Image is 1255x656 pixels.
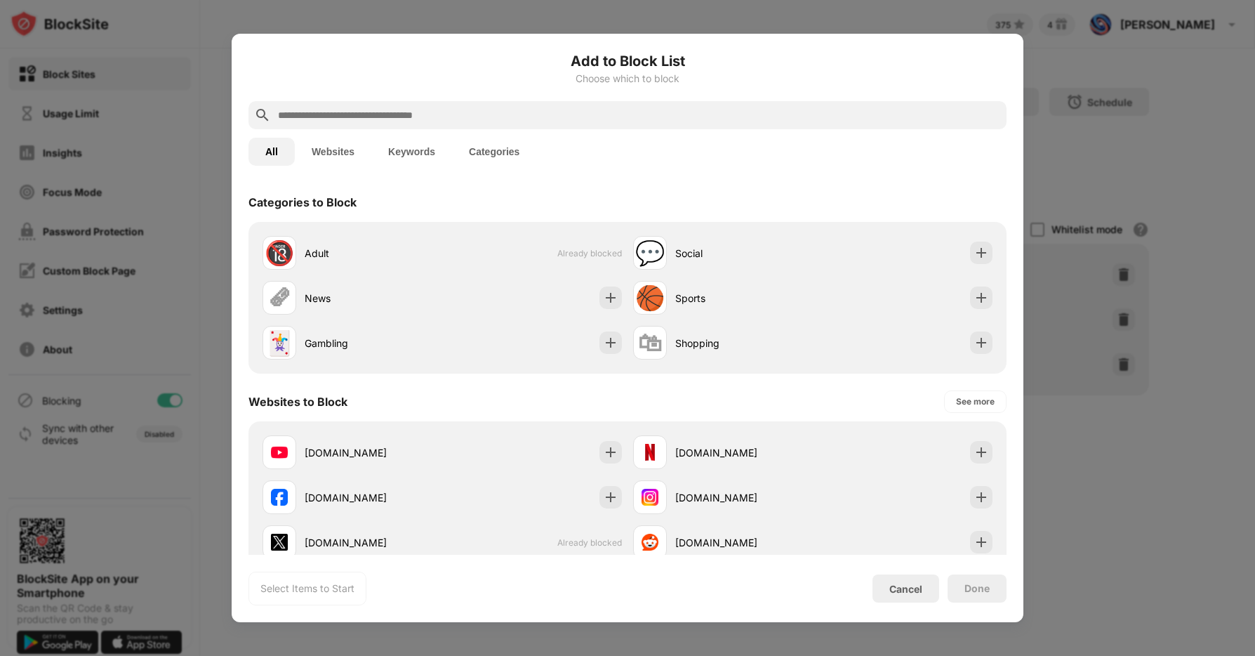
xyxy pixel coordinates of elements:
[305,535,442,550] div: [DOMAIN_NAME]
[248,73,1007,84] div: Choose which to block
[295,138,371,166] button: Websites
[305,246,442,261] div: Adult
[305,336,442,350] div: Gambling
[889,583,922,595] div: Cancel
[371,138,452,166] button: Keywords
[557,248,622,258] span: Already blocked
[305,490,442,505] div: [DOMAIN_NAME]
[271,444,288,461] img: favicons
[642,489,658,506] img: favicons
[675,336,813,350] div: Shopping
[248,395,347,409] div: Websites to Block
[305,291,442,306] div: News
[248,195,357,209] div: Categories to Block
[265,239,294,268] div: 🔞
[675,246,813,261] div: Social
[638,329,662,357] div: 🛍
[956,395,995,409] div: See more
[271,489,288,506] img: favicons
[271,534,288,551] img: favicons
[675,445,813,460] div: [DOMAIN_NAME]
[248,138,295,166] button: All
[305,445,442,460] div: [DOMAIN_NAME]
[675,490,813,505] div: [DOMAIN_NAME]
[260,582,354,596] div: Select Items to Start
[557,537,622,548] span: Already blocked
[635,239,665,268] div: 💬
[635,284,665,313] div: 🏀
[675,291,813,306] div: Sports
[254,107,271,124] img: search.svg
[964,583,990,594] div: Done
[675,535,813,550] div: [DOMAIN_NAME]
[267,284,291,313] div: 🗞
[248,51,1007,72] h6: Add to Block List
[642,534,658,551] img: favicons
[452,138,536,166] button: Categories
[265,329,294,357] div: 🃏
[642,444,658,461] img: favicons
